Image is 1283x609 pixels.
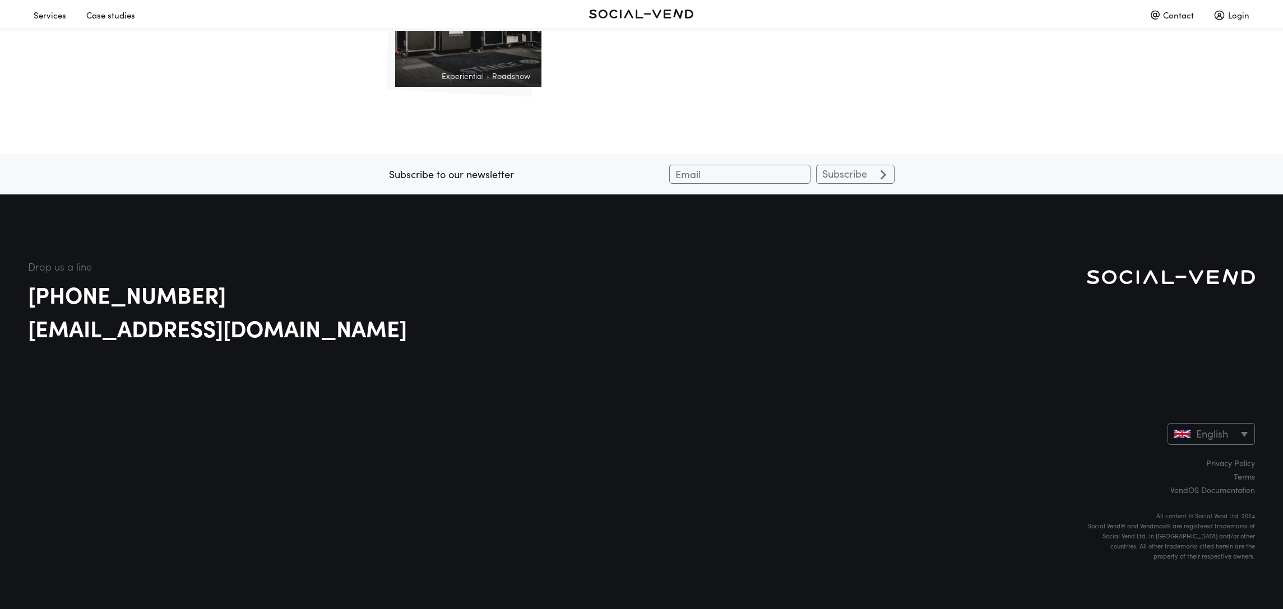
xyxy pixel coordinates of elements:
h2: Experiential + Roadshow [401,71,536,85]
h1: Subscribe to our newsletter [389,169,652,179]
h1: Drop us a line [28,262,1087,272]
a: Privacy Policy [1087,459,1255,467]
input: Email [669,165,810,184]
div: Login [1214,5,1249,25]
sub: All content © Social Vend Ltd. 2024 Social Vend® and Vendmax® are registered trademarks of Social... [1088,511,1255,560]
img: logo--white.svg [1087,269,1255,285]
a: Case studies [86,5,155,17]
div: Contact [1151,5,1194,25]
div: Case studies [86,5,135,25]
a: VendOS Documentation [1087,486,1255,494]
a: [EMAIL_ADDRESS][DOMAIN_NAME] [28,317,1087,339]
a: [PHONE_NUMBER] [28,283,1087,305]
div: Services [34,5,66,25]
input: Subscribe [816,165,895,184]
a: Terms [1087,472,1255,480]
